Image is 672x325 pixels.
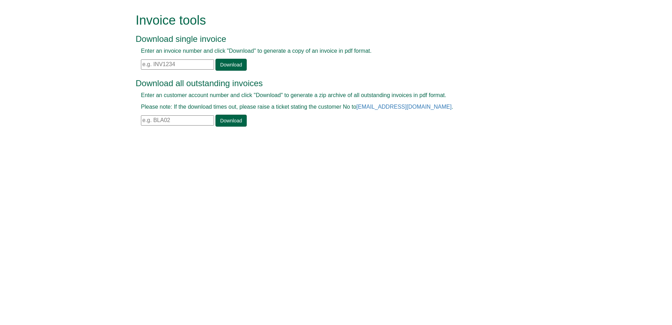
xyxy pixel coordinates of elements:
p: Please note: If the download times out, please raise a ticket stating the customer No to . [141,103,515,111]
h1: Invoice tools [136,13,521,27]
a: [EMAIL_ADDRESS][DOMAIN_NAME] [356,104,452,110]
a: Download [215,59,246,71]
input: e.g. INV1234 [141,59,214,70]
input: e.g. BLA02 [141,115,214,126]
h3: Download all outstanding invoices [136,79,521,88]
h3: Download single invoice [136,34,521,44]
a: Download [215,115,246,127]
p: Enter an customer account number and click "Download" to generate a zip archive of all outstandin... [141,91,515,100]
p: Enter an invoice number and click "Download" to generate a copy of an invoice in pdf format. [141,47,515,55]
